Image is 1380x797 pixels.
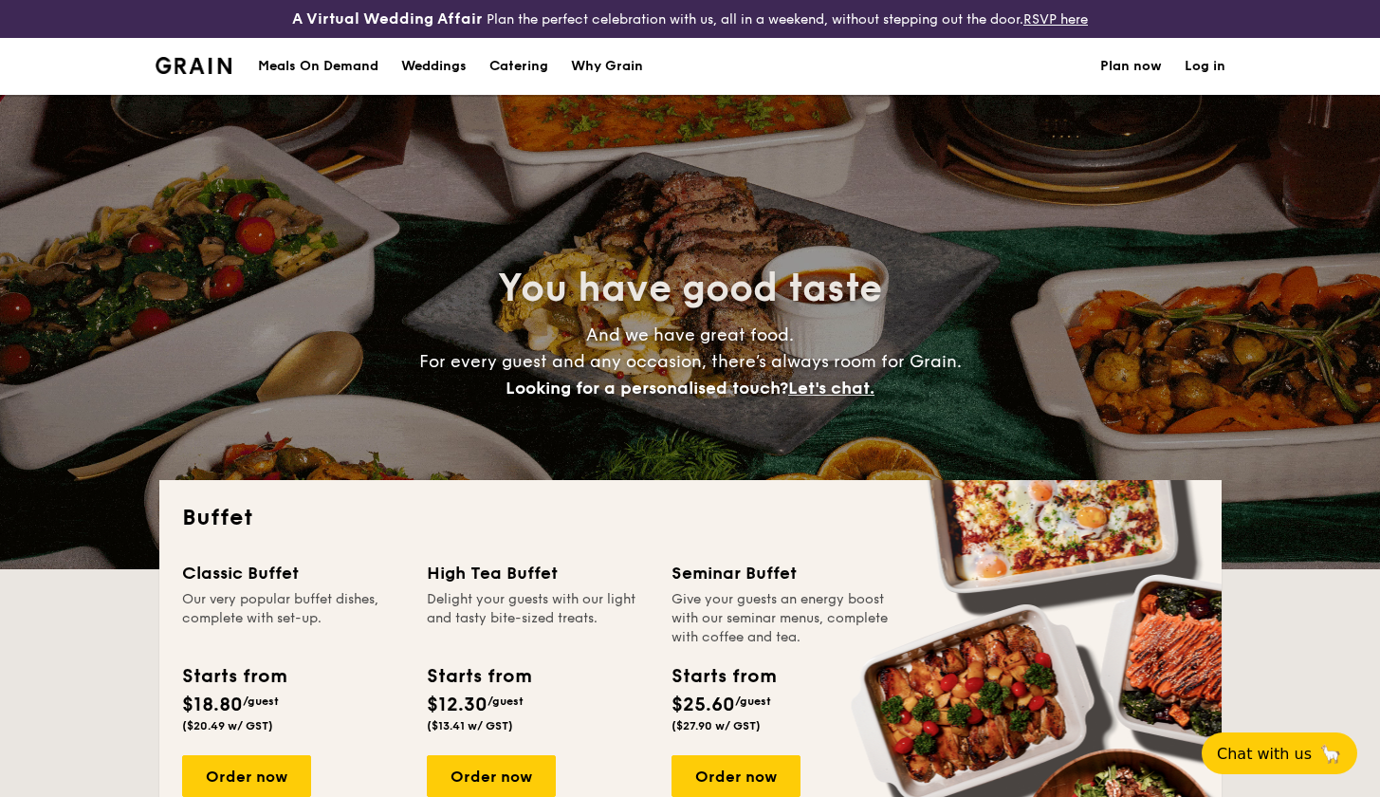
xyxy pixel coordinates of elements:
[1185,38,1225,95] a: Log in
[182,719,273,732] span: ($20.49 w/ GST)
[672,719,761,732] span: ($27.90 w/ GST)
[182,560,404,586] div: Classic Buffet
[156,57,232,74] a: Logotype
[182,755,311,797] div: Order now
[672,560,893,586] div: Seminar Buffet
[1100,38,1162,95] a: Plan now
[672,590,893,647] div: Give your guests an energy boost with our seminar menus, complete with coffee and tea.
[1202,732,1357,774] button: Chat with us🦙
[182,503,1199,533] h2: Buffet
[390,38,478,95] a: Weddings
[427,560,649,586] div: High Tea Buffet
[672,755,800,797] div: Order now
[560,38,654,95] a: Why Grain
[182,662,285,691] div: Starts from
[672,694,735,716] span: $25.60
[258,38,378,95] div: Meals On Demand
[427,755,556,797] div: Order now
[1023,11,1088,28] a: RSVP here
[1217,745,1312,763] span: Chat with us
[735,695,771,708] span: /guest
[427,662,530,691] div: Starts from
[230,8,1150,30] div: Plan the perfect celebration with us, all in a weekend, without stepping out the door.
[1319,743,1342,765] span: 🦙
[247,38,390,95] a: Meals On Demand
[401,38,467,95] div: Weddings
[427,694,488,716] span: $12.30
[788,378,874,398] span: Let's chat.
[243,695,279,708] span: /guest
[182,590,404,647] div: Our very popular buffet dishes, complete with set-up.
[292,8,483,30] h4: A Virtual Wedding Affair
[672,662,775,691] div: Starts from
[156,57,232,74] img: Grain
[427,719,513,732] span: ($13.41 w/ GST)
[571,38,643,95] div: Why Grain
[488,695,524,708] span: /guest
[478,38,560,95] a: Catering
[427,590,649,647] div: Delight your guests with our light and tasty bite-sized treats.
[489,38,548,95] h1: Catering
[182,694,243,716] span: $18.80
